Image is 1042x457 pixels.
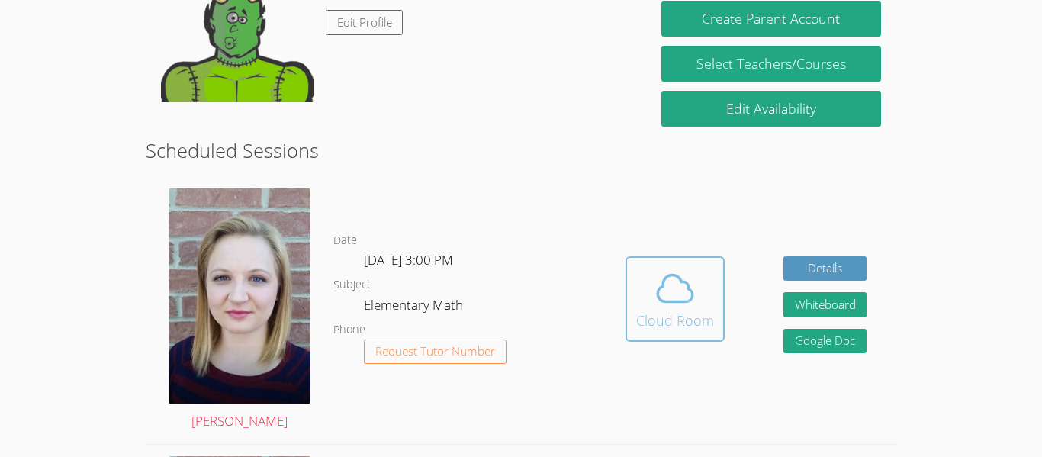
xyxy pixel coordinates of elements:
[333,320,365,340] dt: Phone
[169,188,310,432] a: [PERSON_NAME]
[146,136,896,165] h2: Scheduled Sessions
[364,340,507,365] button: Request Tutor Number
[333,231,357,250] dt: Date
[364,251,453,269] span: [DATE] 3:00 PM
[169,188,310,404] img: avatar.png
[626,256,725,342] button: Cloud Room
[783,292,867,317] button: Whiteboard
[636,310,714,331] div: Cloud Room
[661,46,881,82] a: Select Teachers/Courses
[783,256,867,282] a: Details
[375,346,495,357] span: Request Tutor Number
[661,91,881,127] a: Edit Availability
[333,275,371,294] dt: Subject
[364,294,466,320] dd: Elementary Math
[783,329,867,354] a: Google Doc
[326,10,404,35] a: Edit Profile
[661,1,881,37] button: Create Parent Account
